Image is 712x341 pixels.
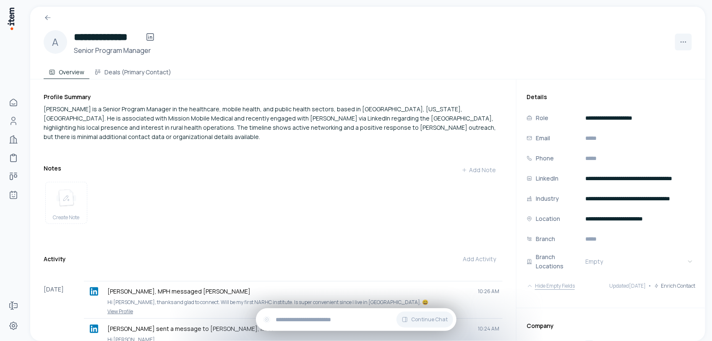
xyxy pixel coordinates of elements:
h3: Company [527,322,695,330]
p: [PERSON_NAME], MPH messaged [PERSON_NAME] [107,287,471,296]
p: LinkedIn [536,174,558,183]
a: Home [5,94,22,111]
a: View Profile [87,308,499,315]
img: create note [56,189,76,207]
div: Add Note [462,166,496,174]
p: Email [536,134,550,143]
button: Add Activity [456,251,503,268]
a: Contacts [5,113,22,129]
span: 10:26 AM [478,288,499,295]
a: Agents [5,186,22,203]
p: Branch [536,234,555,244]
img: linkedin logo [90,325,98,333]
h3: Senior Program Manager [74,45,159,55]
button: Deals (Primary Contact) [89,62,176,79]
p: Location [536,214,560,223]
p: Industry [536,194,559,203]
span: Continue Chat [412,316,448,323]
button: Hide Empty Fields [527,278,575,294]
div: A [44,30,67,54]
button: More actions [675,34,692,50]
span: 10:24 AM [478,325,499,332]
p: Branch Locations [536,252,581,271]
a: Companies [5,131,22,148]
a: deals [5,168,22,185]
p: Hi [PERSON_NAME], thanks and glad to connect. Will be my first NARHC institute. Is super convenie... [107,298,499,307]
button: create noteCreate Note [45,182,87,224]
p: Role [536,113,548,123]
img: linkedin logo [90,287,98,296]
div: [PERSON_NAME] is a Senior Program Manager in the healthcare, mobile health, and public health sec... [44,105,503,142]
h3: Notes [44,164,61,173]
span: Updated [DATE] [609,283,646,289]
button: Overview [44,62,89,79]
h3: Details [527,93,695,101]
p: [PERSON_NAME] sent a message to [PERSON_NAME], MPH [107,325,471,333]
div: Continue Chat [256,308,456,331]
span: Create Note [53,214,80,221]
h3: Activity [44,255,66,263]
h3: Profile Summary [44,93,503,101]
button: Add Note [455,162,503,178]
a: implementations [5,150,22,166]
button: Enrich Contact [654,278,695,294]
img: Item Brain Logo [7,7,15,31]
button: Continue Chat [396,312,453,328]
p: Phone [536,154,554,163]
a: Forms [5,297,22,314]
a: Settings [5,317,22,334]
